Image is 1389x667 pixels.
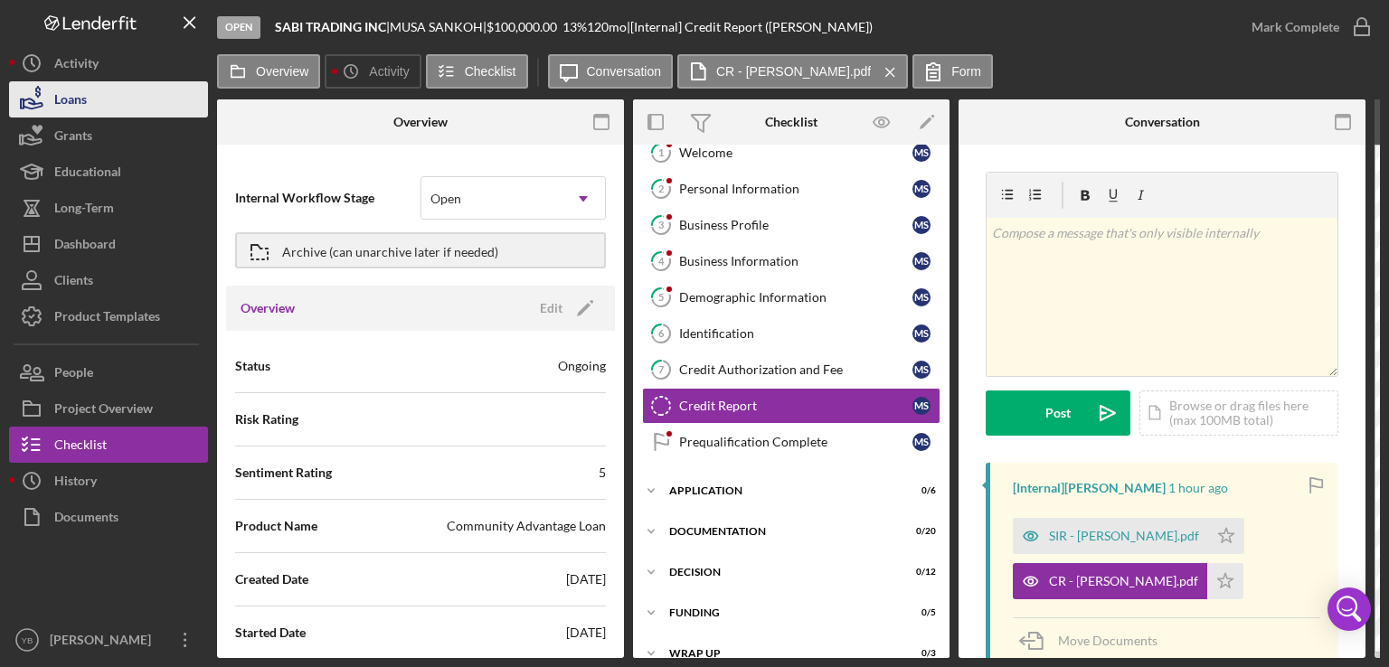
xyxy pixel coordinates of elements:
div: Personal Information [679,182,912,196]
div: Activity [54,45,99,86]
button: Project Overview [9,390,208,427]
div: SIR - [PERSON_NAME].pdf [1049,529,1199,543]
button: Mark Complete [1233,9,1380,45]
button: CR - [PERSON_NAME].pdf [1013,563,1243,599]
a: Credit ReportMS [642,388,940,424]
div: Educational [54,154,121,194]
text: YB [22,635,33,645]
span: Started Date [235,624,306,642]
div: $100,000.00 [487,20,562,34]
div: Wrap up [669,648,891,659]
tspan: 5 [658,291,664,303]
label: Form [951,64,981,79]
div: 0 / 5 [903,607,936,618]
button: Archive (can unarchive later if needed) [235,232,606,268]
div: Welcome [679,146,912,160]
button: Checklist [9,427,208,463]
button: Product Templates [9,298,208,334]
div: Credit Report [679,399,912,413]
div: [DATE] [566,624,606,642]
div: Clients [54,262,93,303]
div: MUSA SANKOH | [390,20,487,34]
div: Post [1045,390,1071,436]
div: Mark Complete [1252,9,1339,45]
label: Checklist [465,64,516,79]
tspan: 6 [658,327,665,339]
div: M S [912,180,931,198]
span: Status [235,357,270,375]
div: Application [669,485,891,496]
div: History [54,463,97,503]
a: 6IdentificationMS [642,315,940,352]
div: 5 [599,464,606,482]
div: 120 mo [587,20,627,34]
tspan: 4 [658,255,665,267]
button: Edit [529,295,600,322]
button: Overview [217,54,320,89]
div: M S [912,144,931,162]
button: Loans [9,81,208,117]
button: Dashboard [9,226,208,262]
div: Identification [679,326,912,341]
label: Conversation [587,64,662,79]
tspan: 3 [658,219,664,230]
div: [Internal] [PERSON_NAME] [1013,481,1166,495]
div: Checklist [54,427,107,467]
button: Documents [9,499,208,535]
div: Grants [54,117,92,158]
span: Sentiment Rating [235,464,332,482]
a: 5Demographic InformationMS [642,279,940,315]
button: SIR - [PERSON_NAME].pdf [1013,518,1244,554]
div: [DATE] [566,570,606,588]
a: 1WelcomeMS [642,135,940,171]
button: History [9,463,208,499]
div: Documents [54,499,118,540]
div: M S [912,397,931,415]
div: Decision [669,567,891,578]
a: 3Business ProfileMS [642,207,940,243]
div: Project Overview [54,390,153,431]
a: 7Credit Authorization and FeeMS [642,352,940,388]
button: People [9,354,208,390]
div: M S [912,324,931,343]
label: Overview [256,64,308,79]
button: Checklist [426,54,528,89]
span: Created Date [235,570,308,588]
div: 0 / 3 [903,648,936,659]
div: Edit [540,295,562,322]
div: M S [912,433,931,451]
div: M S [912,252,931,270]
div: Open [217,16,260,39]
div: CR - [PERSON_NAME].pdf [1049,574,1198,588]
label: CR - [PERSON_NAME].pdf [716,64,871,79]
a: 2Personal InformationMS [642,171,940,207]
label: Activity [369,64,409,79]
span: Move Documents [1058,633,1157,648]
a: Activity [9,45,208,81]
button: YB[PERSON_NAME] [9,622,208,658]
a: Prequalification CompleteMS [642,424,940,460]
div: M S [912,216,931,234]
a: Long-Term [9,190,208,226]
button: Activity [325,54,420,89]
div: Ongoing [558,357,606,375]
div: Conversation [1125,115,1200,129]
div: 0 / 20 [903,526,936,537]
div: Dashboard [54,226,116,267]
b: SABI TRADING INC [275,19,386,34]
div: | [Internal] Credit Report ([PERSON_NAME]) [627,20,873,34]
button: Educational [9,154,208,190]
tspan: 2 [658,183,664,194]
div: [PERSON_NAME] [45,622,163,662]
div: Product Templates [54,298,160,339]
div: 0 / 12 [903,567,936,578]
div: Community Advantage Loan [447,517,606,535]
tspan: 7 [658,363,665,375]
div: Archive (can unarchive later if needed) [282,234,498,267]
div: People [54,354,93,395]
div: Long-Term [54,190,114,230]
